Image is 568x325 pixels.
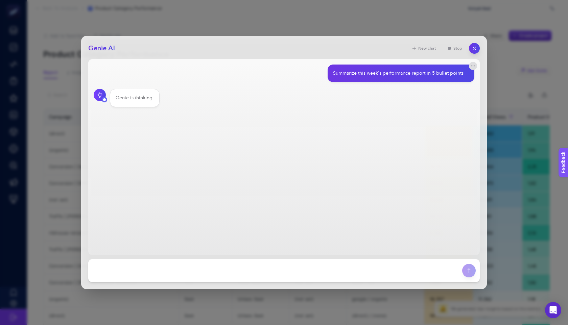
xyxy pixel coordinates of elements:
[333,70,464,77] div: Summarize this week's performance report in 5 bullet points
[545,302,561,318] div: Open Intercom Messenger
[407,44,440,53] button: New chat
[443,44,466,53] button: Stop
[116,95,154,101] div: Genie is thinking.
[88,44,115,53] h2: Genie AI
[4,2,26,7] span: Feedback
